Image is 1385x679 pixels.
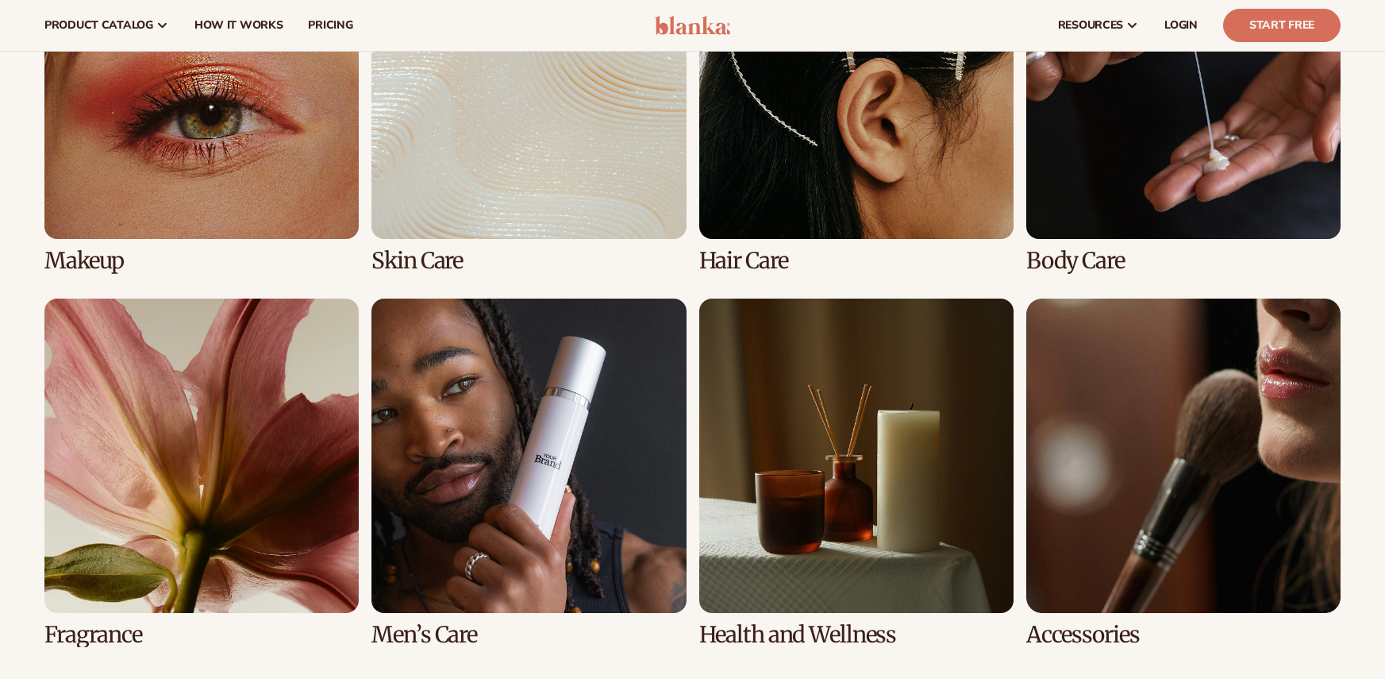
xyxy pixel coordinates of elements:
h3: Hair Care [699,249,1014,273]
span: LOGIN [1164,19,1198,32]
div: 6 / 8 [371,299,686,647]
h3: Skin Care [371,249,686,273]
div: 7 / 8 [699,299,1014,647]
span: How It Works [194,19,283,32]
h3: Makeup [44,249,359,273]
span: product catalog [44,19,153,32]
img: logo [655,16,730,35]
div: 5 / 8 [44,299,359,647]
span: resources [1058,19,1123,32]
span: pricing [308,19,352,32]
a: Start Free [1223,9,1341,42]
h3: Body Care [1026,249,1341,273]
div: 8 / 8 [1026,299,1341,647]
